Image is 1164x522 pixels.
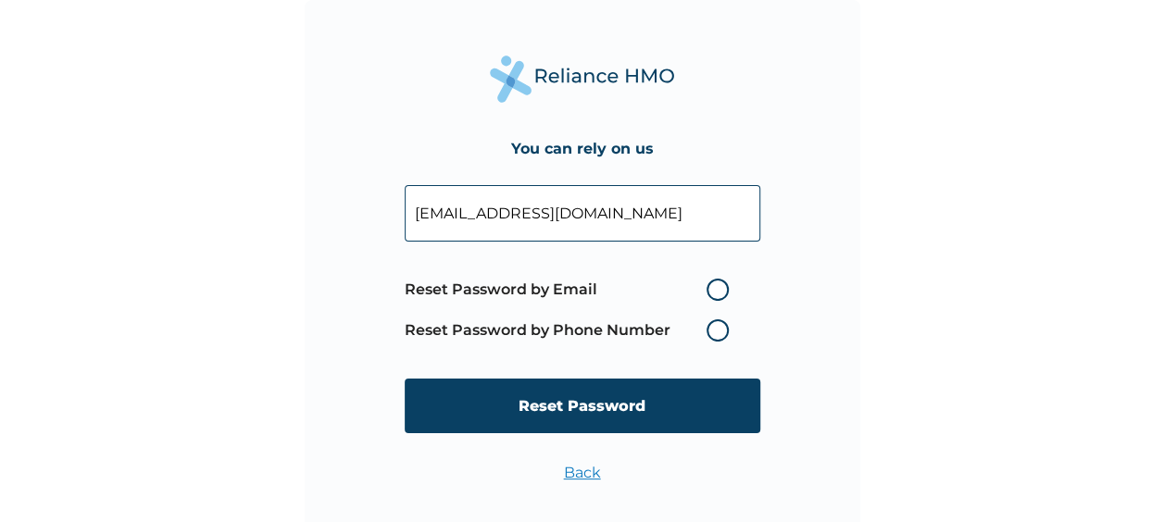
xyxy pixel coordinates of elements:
[564,464,601,481] a: Back
[405,319,738,342] label: Reset Password by Phone Number
[405,185,760,242] input: Your Enrollee ID or Email Address
[511,140,654,157] h4: You can rely on us
[405,269,738,351] span: Password reset method
[405,279,738,301] label: Reset Password by Email
[405,379,760,433] input: Reset Password
[490,56,675,103] img: Reliance Health's Logo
